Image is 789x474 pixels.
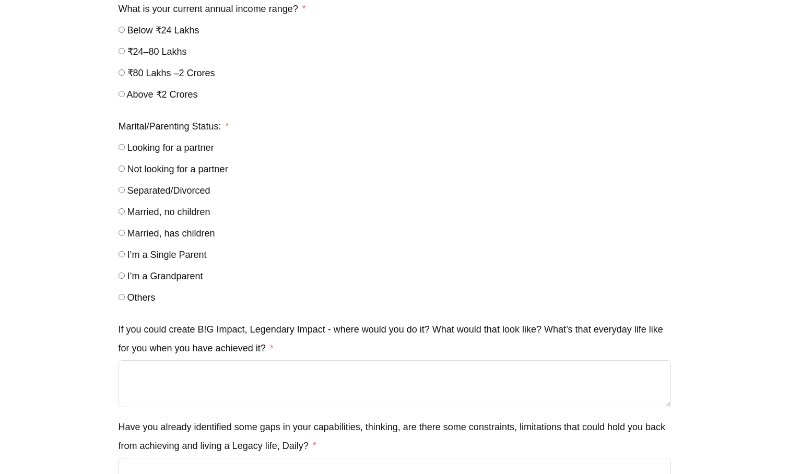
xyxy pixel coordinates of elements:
[119,48,125,54] input: ₹24–80 Lakhs
[119,117,229,136] label: Marital/Parenting Status:
[127,228,215,239] span: Married, has children
[119,294,125,300] input: Others
[119,320,671,358] label: If you could create B!G Impact, Legendary Impact - where would you do it? What would that look li...
[119,230,125,236] input: Married, has children
[119,272,125,279] input: I’m a Grandparent
[119,91,125,97] input: Above ₹2 Crores
[127,271,203,281] span: I’m a Grandparent
[119,187,125,193] input: Separated/Divorced
[127,89,198,100] span: Above ₹2 Crores
[119,360,671,407] textarea: If you could create B!G Impact, Legendary Impact - where would you do it? What would that look li...
[127,292,156,303] span: Others
[127,46,187,57] span: ₹24–80 Lakhs
[127,25,199,35] span: Below ₹24 Lakhs
[127,250,207,260] span: I’m a Single Parent
[119,27,125,33] input: Below ₹24 Lakhs
[127,207,210,217] span: Married, no children
[127,143,214,153] span: Looking for a partner
[127,68,215,78] span: ₹80 Lakhs –2 Crores
[119,165,125,172] input: Not looking for a partner
[119,418,671,455] label: Have you already identified some gaps in your capabilities, thinking, are there some constraints,...
[127,185,210,196] span: Separated/Divorced
[119,144,125,150] input: Looking for a partner
[127,164,228,174] span: Not looking for a partner
[119,208,125,215] input: Married, no children
[119,69,125,76] input: ₹80 Lakhs –2 Crores
[119,251,125,257] input: I’m a Single Parent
